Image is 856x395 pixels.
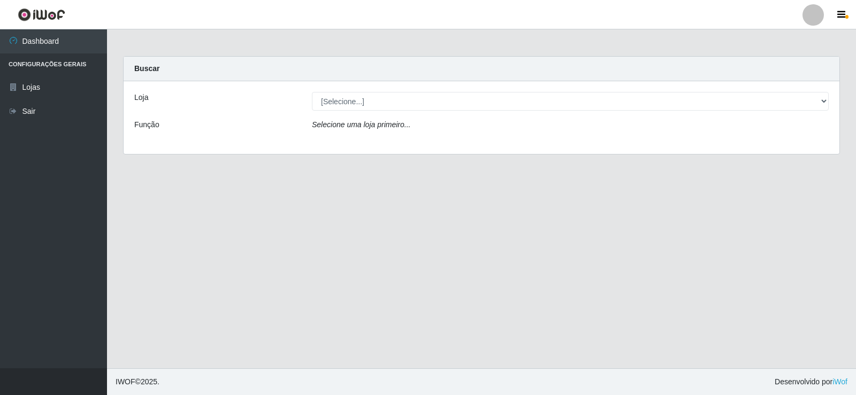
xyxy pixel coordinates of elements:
[134,92,148,103] label: Loja
[832,377,847,386] a: iWof
[18,8,65,21] img: CoreUI Logo
[134,64,159,73] strong: Buscar
[775,376,847,388] span: Desenvolvido por
[116,376,159,388] span: © 2025 .
[134,119,159,130] label: Função
[116,377,135,386] span: IWOF
[312,120,410,129] i: Selecione uma loja primeiro...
